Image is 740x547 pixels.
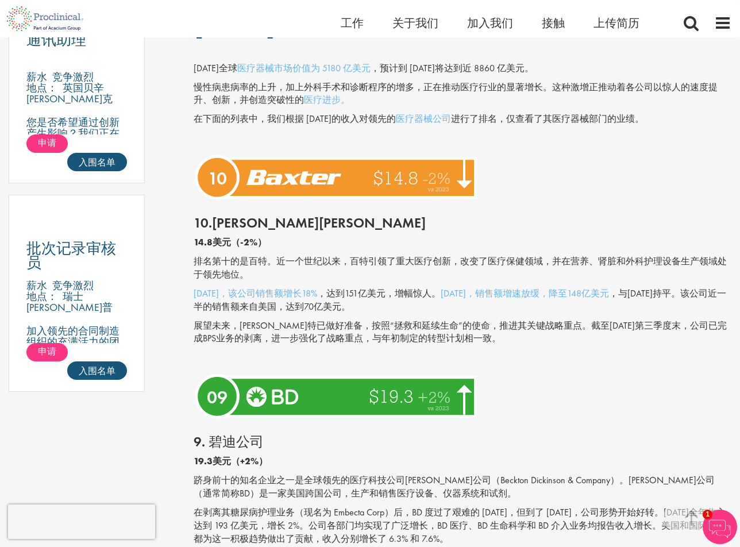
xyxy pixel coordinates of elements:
[237,62,371,74] a: 医疗器械市场价值为 5180 亿美元
[194,236,267,248] font: 14.8美元（-2%）
[26,81,57,94] font: 地点：
[26,134,68,153] a: 申请
[79,365,115,377] font: 入围名单
[467,16,513,30] a: 加入我们
[26,81,113,105] font: 英国贝辛[PERSON_NAME]克
[194,319,727,345] font: 展望未来，[PERSON_NAME]特已做好准备，按照“拯救和延续生命”的使命，推进其关键战略重点。截至[DATE]第三季度末，公司已完成BPS业务的剥离，进一步强化了战略重点，与年初制定的转型...
[26,70,47,83] font: 薪水
[52,279,94,292] font: 竞争激烈
[67,361,127,380] a: 入围名单
[26,33,127,47] a: 通讯助理
[194,81,653,93] font: 慢性病患病率的上升，加上外科手术和诊断程序的增多，正在推动医疗行业的显著增长。这种激增正推动着各公司
[26,290,113,314] font: 瑞士[PERSON_NAME]普
[26,290,57,303] font: 地点：
[441,287,609,299] a: [DATE]，销售额增速放缓，降至148亿美元
[392,16,438,30] a: 关于我们
[371,62,534,74] font: ，预计到 [DATE]将达到近 8860 亿美元。
[451,113,644,125] font: 进行了排名，仅查看了其医疗器械部门的业绩。
[304,94,350,106] a: 医疗进步。
[706,510,710,518] font: 1
[194,287,726,313] font: ，与[DATE]持平。该公司近一半的销售额来自美国，达到70亿美元。
[542,16,565,30] a: 接触
[8,504,155,539] iframe: 验证码
[38,345,56,357] font: 申请
[26,279,47,292] font: 薪水
[593,16,639,30] a: 上传简历
[194,287,317,299] a: [DATE]，该公司销售额增长18%
[26,241,127,270] a: 批次记录审核员
[52,70,94,83] font: 竞争激烈
[67,153,127,171] a: 入围名单
[38,137,56,149] font: 申请
[341,16,364,30] a: 工作
[26,343,68,361] a: 申请
[194,506,726,545] font: 在剥离其糖尿病护理业务（现名为 Embecta Corp）后，BD 度过了艰难的 [DATE]，但到了 [DATE]，公司形势开始好转。[DATE]全年收入达到 193 亿美元，增长 2%。公司...
[194,214,426,232] font: 10.[PERSON_NAME][PERSON_NAME]
[194,474,715,499] font: 跻身前十的知名企业之一是全球领先的医疗科技公司[PERSON_NAME]公司（Beckton Dickinson & Company）。[PERSON_NAME]公司（通常简称BD）是一家美国跨...
[26,30,86,49] font: 通讯助理
[194,81,718,106] font: 以惊人的速度提升、创新，并创造突破性的
[194,113,396,125] font: 在下面的列表中，我们根据 [DATE]的收入对领先的
[194,455,268,467] font: 19.3美元（+2%）
[194,62,237,74] font: [DATE]全球
[396,113,451,125] a: 医疗器械公司
[79,156,115,168] font: 入围名单
[194,255,727,280] font: 排名第十的是百特。近一个世纪以来，百特引领了重大医疗创新，改变了医疗保健领域，并在营养、肾脏和外科护理设备生产领域处于领先地位。
[194,433,264,450] font: 9. 碧迪公司
[26,238,116,272] font: 批次记录审核员
[703,510,737,544] img: 聊天机器人
[317,287,441,299] font: ，达到151亿美元，增幅惊人。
